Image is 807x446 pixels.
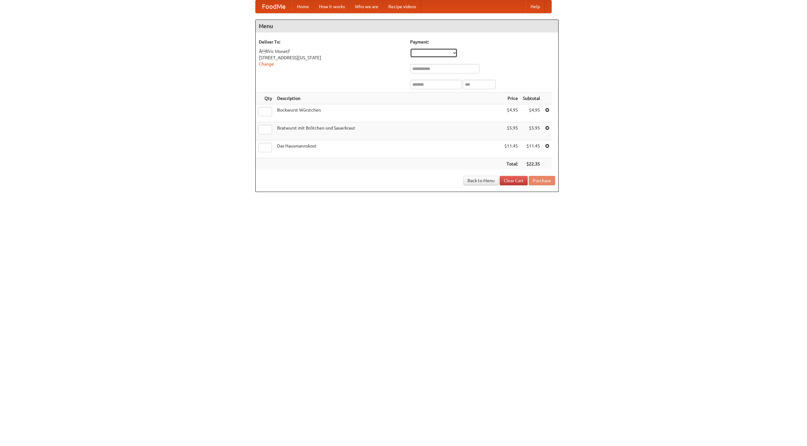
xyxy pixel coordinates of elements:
[502,93,520,104] th: Price
[502,158,520,170] th: Total:
[520,158,543,170] th: $22.35
[502,104,520,122] td: $4.95
[259,48,404,55] div: Ãlfric Monetf
[529,176,555,185] button: Purchase
[502,122,520,140] td: $5.95
[314,0,350,13] a: How it works
[520,140,543,158] td: $11.45
[350,0,383,13] a: Who we are
[259,55,404,61] div: [STREET_ADDRESS][US_STATE]
[502,140,520,158] td: $11.45
[275,104,502,122] td: Bockwurst Würstchen
[410,39,555,45] h5: Payment:
[256,20,558,32] h4: Menu
[259,39,404,45] h5: Deliver To:
[275,93,502,104] th: Description
[275,140,502,158] td: Das Hausmannskost
[383,0,421,13] a: Recipe videos
[463,176,499,185] a: Back to Menu
[256,93,275,104] th: Qty
[520,104,543,122] td: $4.95
[256,0,292,13] a: FoodMe
[520,122,543,140] td: $5.95
[520,93,543,104] th: Subtotal
[525,0,545,13] a: Help
[292,0,314,13] a: Home
[275,122,502,140] td: Bratwurst mit Brötchen und Sauerkraut
[259,61,274,67] a: Change
[500,176,528,185] a: Clear Cart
